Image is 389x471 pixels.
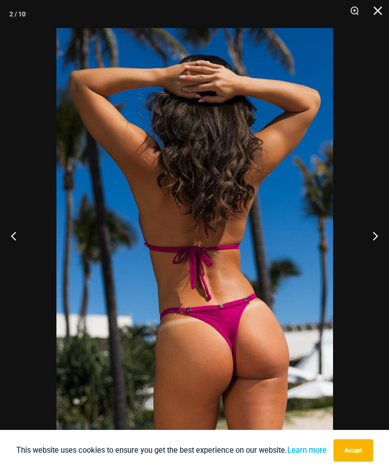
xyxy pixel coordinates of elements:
[9,7,26,21] div: 2 / 10
[287,446,326,455] a: Learn more
[56,28,333,443] img: Tight Rope Pink 319 Top 4228 Thong 06
[354,212,389,259] button: Next
[16,444,326,457] p: This website uses cookies to ensure you get the best experience on our website.
[333,439,373,462] button: Accept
